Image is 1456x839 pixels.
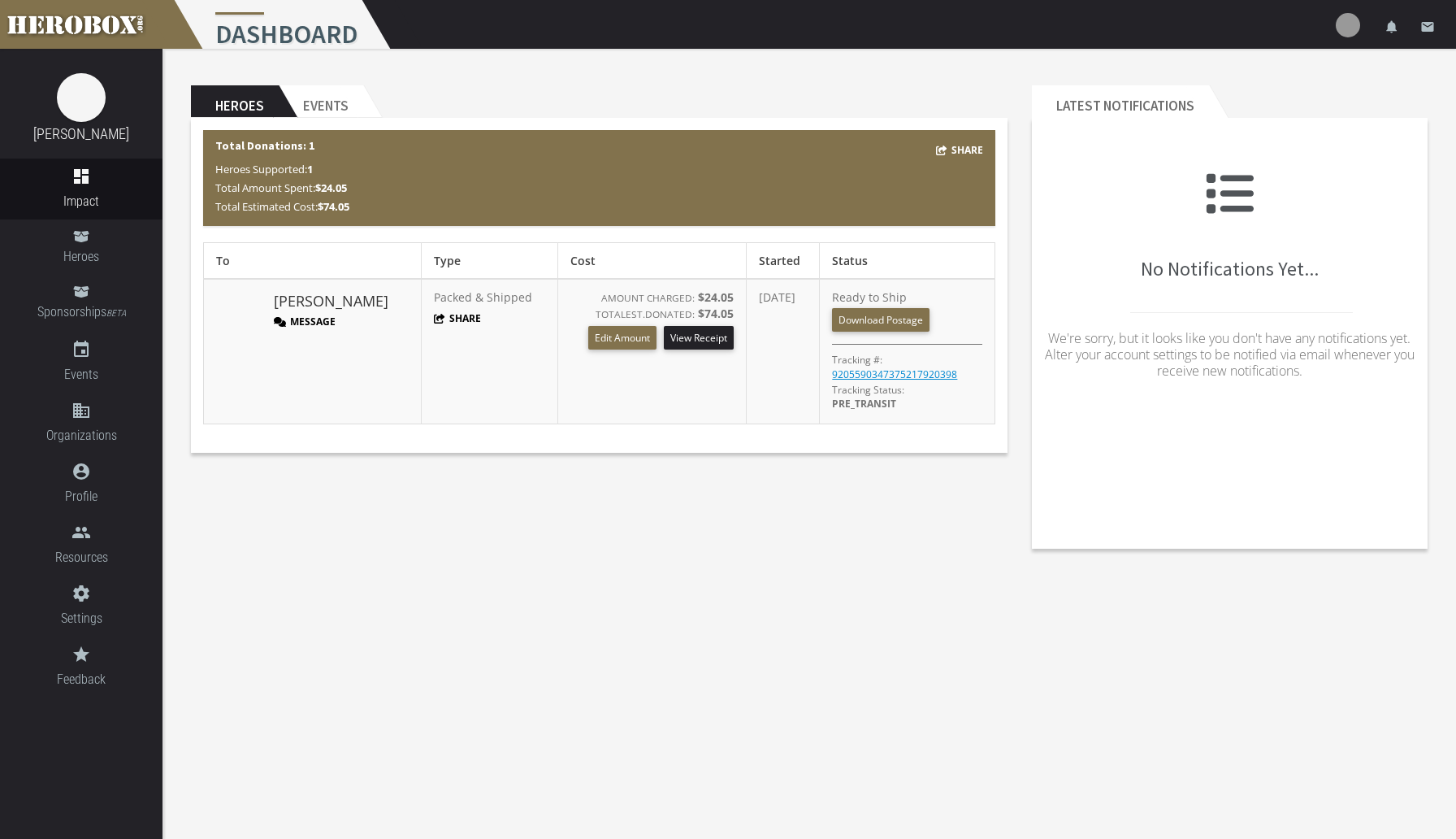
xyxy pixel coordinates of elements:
h2: Heroes [191,85,279,118]
i: dashboard [71,167,91,186]
a: View Receipt [664,326,734,350]
span: Packed & Shipped [434,289,532,305]
h2: Events [279,85,363,118]
button: Edit Amount [588,326,656,350]
small: BETA [106,308,126,319]
span: EST. [626,307,645,320]
h2: Latest Notifications [1032,85,1209,118]
button: Share [936,141,983,159]
b: $74.05 [698,306,734,321]
div: Total Donations: 1 [203,130,995,226]
i: email [1420,20,1435,34]
span: Total Amount Spent: [215,180,347,195]
span: Ready to Ship [832,289,929,325]
b: $24.05 [315,180,347,195]
img: image [57,73,106,122]
b: $74.05 [318,199,349,214]
span: Tracking Status: [832,383,904,397]
span: Total Estimated Cost: [215,199,349,214]
th: Type [422,243,558,280]
b: $24.05 [698,289,734,305]
span: We're sorry, but it looks like you don't have any notifications yet. [1048,329,1410,347]
th: Cost [558,243,747,280]
th: Started [746,243,820,280]
td: [DATE] [746,279,820,424]
a: Download Postage [832,308,929,332]
th: To [204,243,422,280]
a: [PERSON_NAME] [274,291,388,312]
a: [PERSON_NAME] [33,125,129,142]
b: Total Donations: 1 [215,138,314,153]
i: notifications [1384,20,1399,34]
th: Status [820,243,994,280]
b: 1 [307,162,313,176]
span: Alter your account settings to be notified via email whenever you receive new notifications. [1045,346,1415,380]
button: Message [274,315,336,328]
img: user-image [1336,13,1360,37]
h2: No Notifications Yet... [1044,169,1415,280]
small: AMOUNT CHARGED: [601,291,695,304]
div: No Notifications Yet... [1044,130,1415,430]
img: image [216,289,257,330]
p: Tracking #: [832,353,882,367]
span: PRE_TRANSIT [832,397,896,411]
span: Heroes Supported: [215,162,313,176]
a: 9205590347375217920398 [832,367,957,381]
small: TOTAL DONATED: [596,307,695,320]
button: Share [434,311,481,325]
